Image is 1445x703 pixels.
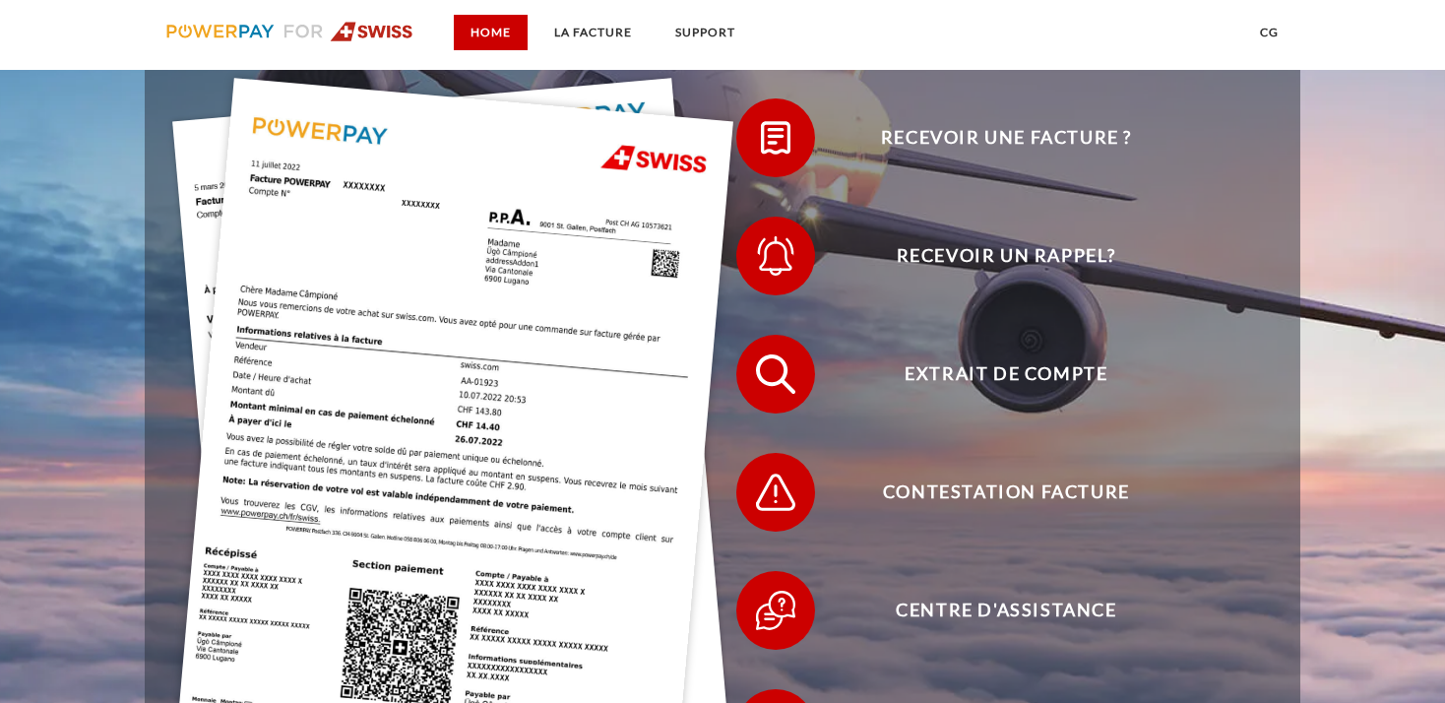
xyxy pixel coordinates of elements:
[659,15,752,50] a: SUPPORT
[736,571,1248,650] button: Centre d'assistance
[751,586,800,635] img: qb_help.svg
[736,98,1248,177] button: Recevoir une facture ?
[166,22,413,41] img: logo-swiss.svg
[1243,15,1295,50] a: CG
[765,217,1247,295] span: Recevoir un rappel?
[765,571,1247,650] span: Centre d'assistance
[765,453,1247,532] span: Contestation Facture
[736,453,1248,532] button: Contestation Facture
[454,15,528,50] a: Home
[765,335,1247,414] span: Extrait de compte
[765,98,1247,177] span: Recevoir une facture ?
[736,335,1248,414] button: Extrait de compte
[751,350,800,399] img: qb_search.svg
[736,217,1248,295] button: Recevoir un rappel?
[751,468,800,517] img: qb_warning.svg
[751,231,800,281] img: qb_bell.svg
[751,113,800,162] img: qb_bill.svg
[537,15,649,50] a: LA FACTURE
